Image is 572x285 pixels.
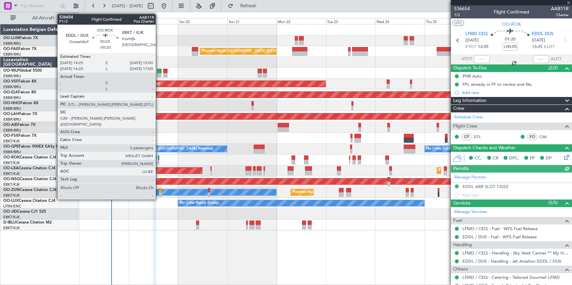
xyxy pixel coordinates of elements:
a: OO-FSXFalcon 7X [3,134,37,138]
span: FP [530,155,535,162]
div: Planned Maint Kortrijk-[GEOGRAPHIC_DATA] [293,187,369,197]
a: EDDL / DUS - Fuel - WFS Fuel Release [462,234,537,240]
a: EBBR/BRU [3,84,21,89]
a: OO-NSGCessna Citation CJ4 [3,177,56,181]
div: Planned Maint Liege [93,68,127,78]
a: LFSN/ENC [3,204,21,209]
a: OO-WLPGlobal 5500 [3,69,42,73]
div: No Crew [GEOGRAPHIC_DATA] ([GEOGRAPHIC_DATA] National) [103,144,213,154]
span: Refresh [235,4,262,8]
span: EDDL DUS [532,31,553,37]
div: Planned Maint Kortrijk-[GEOGRAPHIC_DATA] [439,166,515,176]
div: PNR Auto [462,73,482,79]
span: 536654 [454,5,470,12]
span: OO-ZUN [3,188,20,192]
div: Planned Maint [GEOGRAPHIC_DATA] ([GEOGRAPHIC_DATA]) [44,166,147,176]
span: OO-LUM [3,36,20,40]
span: OO-ELK [3,90,18,94]
a: EBBR/BRU [3,150,21,154]
a: OO-AIEFalcon 7X [3,123,36,127]
span: OO-JID [3,210,17,214]
a: EBBR/BRU [3,41,21,46]
div: Sat 20 [178,18,227,24]
span: DP [546,155,552,162]
span: Crew [453,105,464,112]
span: 1/2 [454,12,470,18]
span: 13:25 [532,44,542,50]
a: EBBR/BRU [3,52,21,57]
div: Unplanned Maint [GEOGRAPHIC_DATA]-[GEOGRAPHIC_DATA] [94,187,200,197]
a: OO-ELKFalcon 8X [3,90,36,94]
button: UTC [453,20,464,26]
input: Trip Number [20,1,58,11]
span: Handling [453,241,472,249]
a: EBKT/KJK [3,226,20,230]
span: OO-NSG [3,177,20,181]
span: Services [453,200,470,207]
div: No Crew Nancy (Essey) [180,198,219,208]
a: DTL [474,134,488,140]
a: OO-VSFFalcon 8X [3,80,37,83]
a: EBKT/KJK [3,193,20,198]
span: [DATE] [532,37,545,44]
span: ALDT [551,56,561,62]
span: 01:20 [505,36,515,43]
span: Others [453,266,468,273]
a: OO-HHOFalcon 8X [3,101,39,105]
span: OO-FAE [3,47,18,51]
div: [DATE] [80,13,91,19]
span: [DATE] [465,37,479,44]
a: EBBR/BRU [3,95,21,100]
a: EBBR/BRU [3,74,21,79]
a: EDDL / DUS - Handling - Jet Aviation EDDL / DUS [462,258,561,264]
span: ELDT [544,44,555,50]
div: Owner [108,187,119,197]
div: Tue 23 [326,18,376,24]
span: CC, [475,155,482,162]
span: CR [493,155,498,162]
span: (5/5) [548,199,558,206]
div: AOG Maint [GEOGRAPHIC_DATA] ([GEOGRAPHIC_DATA] National) [46,79,160,89]
span: Dispatch To-Dos [453,64,486,72]
a: OO-LAHFalcon 7X [3,112,37,116]
button: All Aircraft [7,13,71,23]
div: Thu 18 [79,18,129,24]
a: EBBR/BRU [3,106,21,111]
div: FPL already in FF to review and file. [462,82,533,87]
button: Refresh [225,1,264,11]
span: OO-LUX [3,199,19,203]
a: EBBR/BRU [3,117,21,122]
div: Flight Confirmed [494,9,529,16]
span: D-IBLU [3,221,16,225]
div: Add new [462,90,569,95]
a: OO-GPEFalcon 900EX EASy II [3,145,58,149]
a: LFMD / CEQ - Handling - Sky Valet Cannes ** My Handling**LFMD / CEQ [462,250,569,256]
a: EBKT/KJK [3,215,20,220]
span: OO-ROK [3,155,20,159]
a: OO-LUMFalcon 7X [3,36,38,40]
div: Wed 24 [375,18,425,24]
a: EBKT/KJK [3,160,20,165]
a: OO-LXACessna Citation CJ4 [3,166,55,170]
div: FO [527,133,538,140]
a: OO-ZUNCessna Citation CJ4 [3,188,56,192]
a: EBKT/KJK [3,182,20,187]
span: ETOT [465,44,476,50]
span: OO-ROK [502,21,521,28]
div: Mon 22 [277,18,326,24]
span: Fuel [453,217,462,225]
span: OO-GPE [3,145,19,149]
span: OO-WLP [3,69,19,73]
div: Thu 25 [425,18,474,24]
span: OO-LAH [3,112,19,116]
span: LFMD CEQ [465,31,488,37]
div: Planned Maint [GEOGRAPHIC_DATA] ([GEOGRAPHIC_DATA] National) [202,46,321,56]
a: EBKT/KJK [3,139,20,144]
a: CAV [539,134,554,140]
span: OO-VSF [3,80,18,83]
a: EBKT/KJK [3,171,20,176]
a: OO-ROKCessna Citation CJ4 [3,155,56,159]
span: (2/2) [548,64,558,71]
a: OO-LUXCessna Citation CJ4 [3,199,55,203]
span: Flight Crew [453,123,478,130]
